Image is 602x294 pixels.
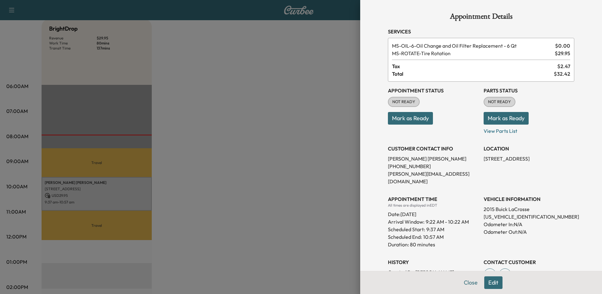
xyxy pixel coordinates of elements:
[388,170,479,185] p: [PERSON_NAME][EMAIL_ADDRESS][DOMAIN_NAME]
[423,233,444,241] p: 10:57 AM
[388,87,479,94] h3: Appointment Status
[392,70,554,78] span: Total
[388,195,479,203] h3: APPOINTMENT TIME
[484,112,529,125] button: Mark as Ready
[484,155,574,162] p: [STREET_ADDRESS]
[388,233,422,241] p: Scheduled End:
[388,241,479,248] p: Duration: 80 minutes
[392,50,552,57] span: Tire Rotation
[426,218,469,226] span: 9:22 AM - 10:22 AM
[484,87,574,94] h3: Parts Status
[555,42,570,50] span: $ 0.00
[392,42,553,50] span: Oil Change and Oil Filter Replacement - 6 Qt
[389,99,419,105] span: NOT READY
[555,50,570,57] span: $ 29.95
[388,28,574,35] h3: Services
[388,155,479,162] p: [PERSON_NAME] [PERSON_NAME]
[388,203,479,208] div: All times are displayed in EDT
[388,112,433,125] button: Mark as Ready
[484,228,574,236] p: Odometer Out: N/A
[484,220,574,228] p: Odometer In: N/A
[388,162,479,170] p: [PHONE_NUMBER]
[460,276,482,289] button: Close
[484,276,503,289] button: Edit
[557,62,570,70] span: $ 2.47
[388,13,574,23] h1: Appointment Details
[388,226,425,233] p: Scheduled Start:
[484,258,574,266] h3: CONTACT CUSTOMER
[484,205,574,213] p: 2015 Buick LaCrosse
[484,145,574,152] h3: LOCATION
[426,226,444,233] p: 9:37 AM
[388,268,479,276] p: Created By : [PERSON_NAME]
[388,258,479,266] h3: History
[484,195,574,203] h3: VEHICLE INFORMATION
[392,62,557,70] span: Tax
[388,218,479,226] p: Arrival Window:
[484,125,574,135] p: View Parts List
[484,99,515,105] span: NOT READY
[554,70,570,78] span: $ 32.42
[388,208,479,218] div: Date: [DATE]
[484,213,574,220] p: [US_VEHICLE_IDENTIFICATION_NUMBER]
[388,145,479,152] h3: CUSTOMER CONTACT INFO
